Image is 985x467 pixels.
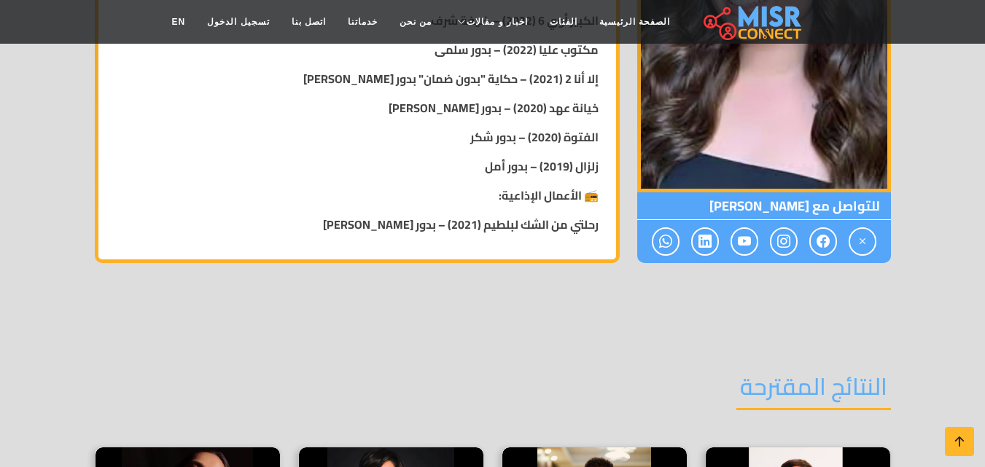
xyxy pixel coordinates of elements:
strong: خيانة عهد (2020) – بدور [PERSON_NAME] [389,97,599,119]
a: خدماتنا [337,8,389,36]
strong: إلا أنا 2 (2021) – حكاية "بدون ضمان" بدور [PERSON_NAME] [303,68,599,90]
a: من نحن [389,8,443,36]
img: main.misr_connect [704,4,801,40]
a: تسجيل الدخول [196,8,280,36]
span: اخبار و مقالات [467,15,528,28]
a: الفئات [539,8,588,36]
strong: 📻 الأعمال الإذاعية: [499,184,599,206]
strong: زلزال (2019) – بدور أمل [485,155,599,177]
a: اتصل بنا [281,8,337,36]
span: للتواصل مع [PERSON_NAME] [637,192,891,220]
a: اخبار و مقالات [443,8,539,36]
h2: النتائج المقترحة [736,372,891,409]
strong: مكتوب عليا (2022) – بدور سلمى [435,39,599,60]
strong: رحلتي من الشك لبلطيم (2021) – بدور [PERSON_NAME] [323,213,599,235]
a: الصفحة الرئيسية [588,8,681,36]
strong: الفتوة (2020) – بدور شكر [470,126,599,148]
a: EN [161,8,197,36]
